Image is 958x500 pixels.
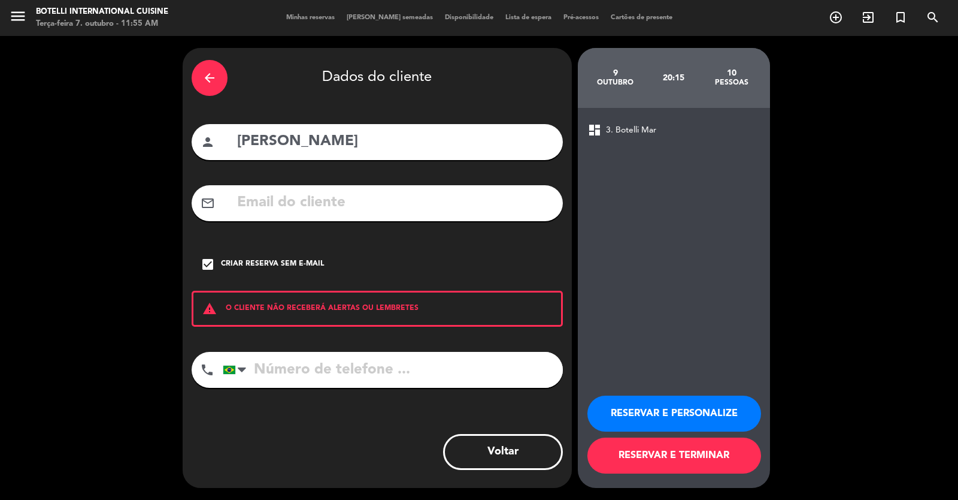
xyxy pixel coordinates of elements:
i: warning [193,302,226,316]
button: menu [9,7,27,29]
i: exit_to_app [861,10,875,25]
div: O CLIENTE NÃO RECEBERÁ ALERTAS OU LEMBRETES [192,291,563,327]
button: RESERVAR E TERMINAR [587,438,761,474]
div: Botelli International Cuisine [36,6,168,18]
div: 10 [702,68,760,78]
div: Criar reserva sem e-mail [221,258,324,270]
button: RESERVAR E PERSONALIZE [587,396,761,432]
i: mail_outline [201,196,215,210]
span: Disponibilidade [439,14,499,21]
div: Terça-feira 7. outubro - 11:55 AM [36,18,168,30]
span: Cartões de presente [605,14,678,21]
div: Dados do cliente [192,57,563,99]
span: dashboard [587,123,602,137]
div: Brazil (Brasil): +55 [223,353,251,387]
i: check_box [201,257,215,272]
i: turned_in_not [893,10,908,25]
i: search [926,10,940,25]
input: Email do cliente [236,191,554,215]
i: menu [9,7,27,25]
i: arrow_back [202,71,217,85]
span: Pré-acessos [557,14,605,21]
i: add_circle_outline [829,10,843,25]
div: 20:15 [644,57,702,99]
div: outubro [587,78,645,88]
span: 3. Botelli Mar [606,124,656,137]
button: Voltar [443,434,563,470]
input: Número de telefone ... [223,352,563,388]
div: pessoas [702,78,760,88]
input: Nome do cliente [236,129,554,154]
span: Minhas reservas [280,14,341,21]
span: [PERSON_NAME] semeadas [341,14,439,21]
i: phone [200,363,214,377]
div: 9 [587,68,645,78]
span: Lista de espera [499,14,557,21]
i: person [201,135,215,149]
